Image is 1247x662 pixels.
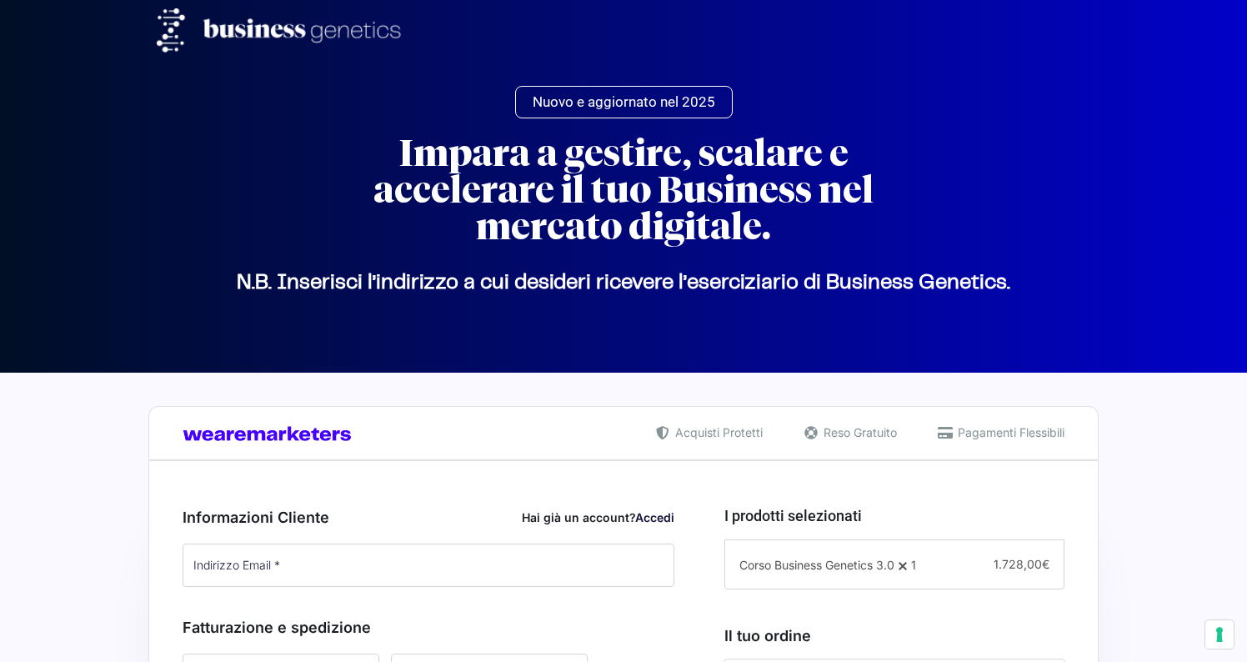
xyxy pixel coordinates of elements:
[739,558,894,572] span: Corso Business Genetics 3.0
[635,510,674,524] a: Accedi
[183,506,674,529] h3: Informazioni Cliente
[183,616,674,639] h3: Fatturazione e spedizione
[522,509,674,526] div: Hai già un account?
[819,424,897,441] span: Reso Gratuito
[671,424,763,441] span: Acquisti Protetti
[994,557,1049,571] span: 1.728,00
[724,624,1064,647] h3: Il tuo ordine
[323,135,924,245] h2: Impara a gestire, scalare e accelerare il tuo Business nel mercato digitale.
[1205,620,1234,649] button: Le tue preferenze relative al consenso per le tecnologie di tracciamento
[911,558,916,572] span: 1
[1042,557,1049,571] span: €
[13,597,63,647] iframe: Customerly Messenger Launcher
[515,86,733,118] a: Nuovo e aggiornato nel 2025
[954,424,1064,441] span: Pagamenti Flessibili
[183,544,674,587] input: Indirizzo Email *
[724,504,1064,527] h3: I prodotti selezionati
[533,95,715,109] span: Nuovo e aggiornato nel 2025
